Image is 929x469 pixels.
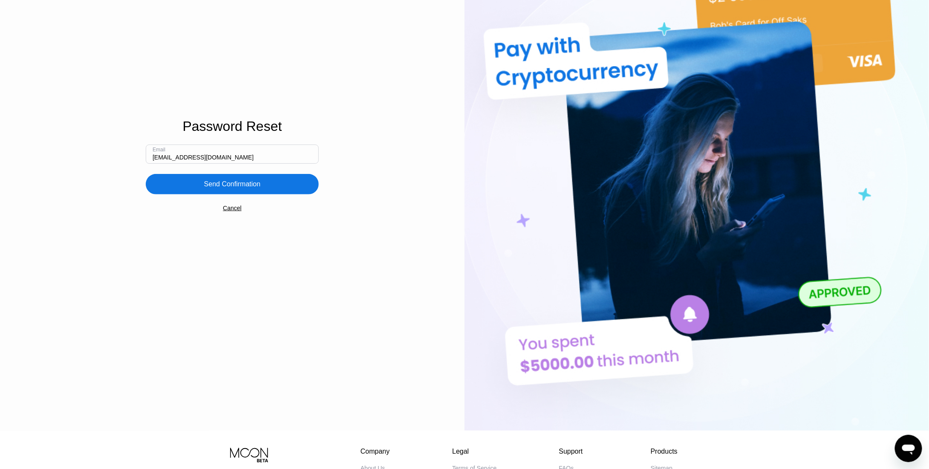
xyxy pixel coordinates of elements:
[223,205,242,211] div: Cancel
[895,435,922,462] iframe: Кнопка запуска окна обмена сообщениями
[452,448,496,455] div: Legal
[559,448,589,455] div: Support
[146,164,319,194] div: Send Confirmation
[651,448,678,455] div: Products
[153,147,165,153] div: Email
[361,448,390,455] div: Company
[183,119,282,134] div: Password Reset
[204,180,261,188] div: Send Confirmation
